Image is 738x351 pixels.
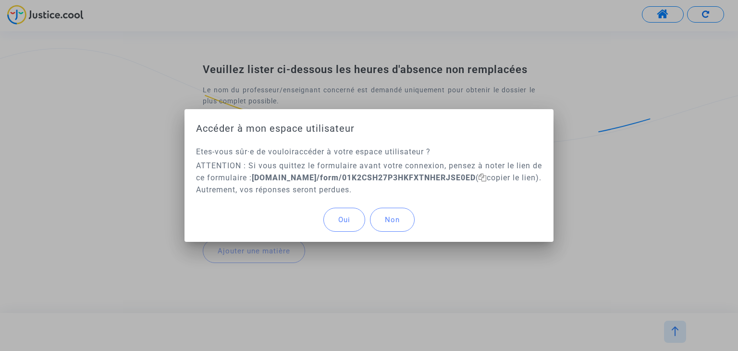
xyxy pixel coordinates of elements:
[196,121,542,136] h1: Accéder à mon espace utilisateur
[196,147,295,156] span: Etes-vous sûr·e de vouloir
[323,208,365,232] button: Oui
[295,147,430,156] span: accéder à votre espace utilisateur ?
[252,173,476,182] b: [DOMAIN_NAME]/form/01K2CSH27P3HKFXTNHERJSE0ED
[385,215,400,224] span: Non
[338,215,350,224] span: Oui
[479,173,536,182] span: copier le lien
[370,208,415,232] button: Non
[196,161,542,194] span: ATTENTION : Si vous quittez le formulaire avant votre connexion, pensez à noter le lien de ce for...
